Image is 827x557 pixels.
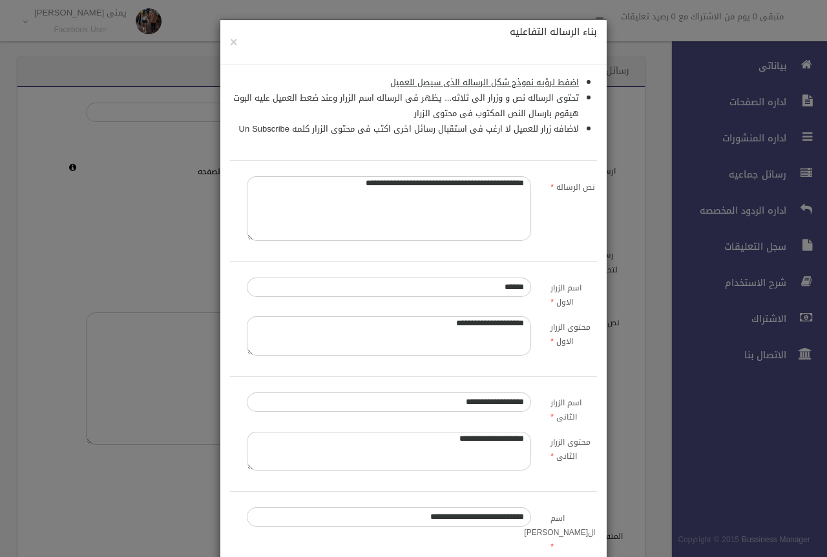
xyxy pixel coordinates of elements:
[541,507,605,554] label: اسم ال[PERSON_NAME]
[541,176,605,194] label: نص الرساله
[541,316,605,349] label: محتوى الزرار الاول
[390,74,579,90] a: اضفط لرؤيه نموذج شكل الرساله الذى سيصل للعميل
[230,30,237,54] span: ×
[233,90,579,121] li: تحتوى الرساله نص و وزرار الى ثلاثه... يظهر فى الرساله اسم الزرار وعند ضعط العميل عليه البوت هيقوم...
[230,36,237,49] button: Close
[541,392,605,425] label: اسم الزرار الثانى
[541,278,605,310] label: اسم الزرار الاول
[541,432,605,464] label: محتوى الزرار الثانى
[230,23,597,41] h4: بناء الرساله التفاعليه
[233,121,579,137] li: لاضافه زرار للعميل لا ارغب فى استقبال رسائل اخرى اكتب فى محتوى الزرار كلمه Un Subscribe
